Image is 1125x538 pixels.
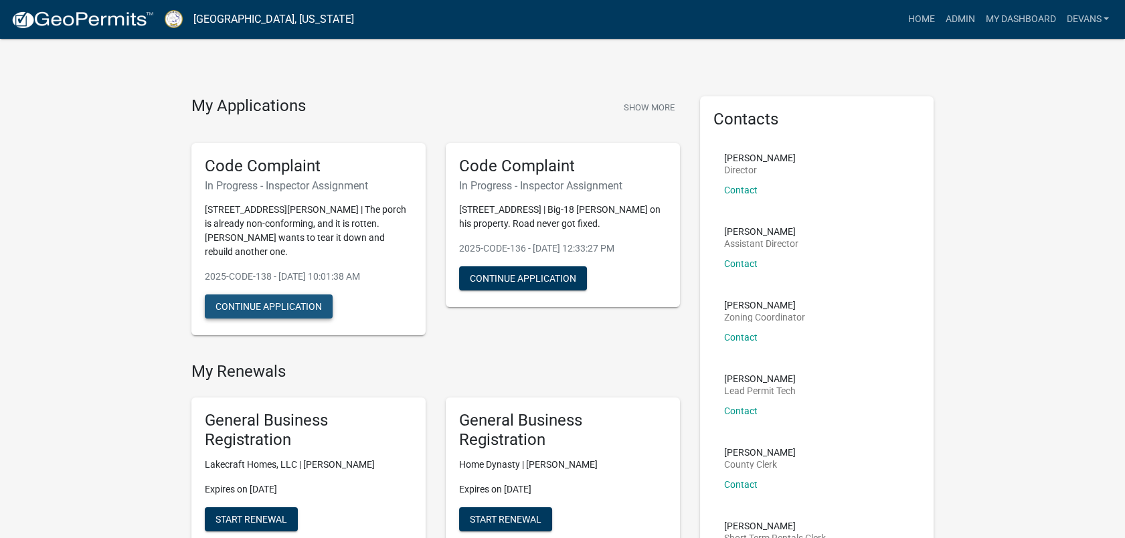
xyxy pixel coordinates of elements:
p: 2025-CODE-138 - [DATE] 10:01:38 AM [205,270,412,284]
h5: General Business Registration [205,411,412,450]
p: 2025-CODE-136 - [DATE] 12:33:27 PM [459,242,667,256]
p: [PERSON_NAME] [724,227,798,236]
h5: General Business Registration [459,411,667,450]
p: Zoning Coordinator [724,312,805,322]
a: Contact [724,185,758,195]
p: [PERSON_NAME] [724,300,805,310]
h5: Code Complaint [459,157,667,176]
h4: My Applications [191,96,306,116]
button: Continue Application [459,266,587,290]
a: [GEOGRAPHIC_DATA], [US_STATE] [193,8,354,31]
p: [STREET_ADDRESS] | Big-18 [PERSON_NAME] on his property. Road never got fixed. [459,203,667,231]
p: Lakecraft Homes, LLC | [PERSON_NAME] [205,458,412,472]
h4: My Renewals [191,362,680,381]
img: Putnam County, Georgia [165,10,183,28]
a: Admin [940,7,980,32]
a: Contact [724,332,758,343]
p: [PERSON_NAME] [724,153,796,163]
span: Start Renewal [215,513,287,524]
h5: Contacts [713,110,921,129]
p: Expires on [DATE] [459,482,667,497]
p: [STREET_ADDRESS][PERSON_NAME] | The porch is already non-conforming, and it is rotten. [PERSON_NA... [205,203,412,259]
p: [PERSON_NAME] [724,521,826,531]
p: Assistant Director [724,239,798,248]
a: Contact [724,406,758,416]
button: Show More [618,96,680,118]
button: Start Renewal [205,507,298,531]
button: Continue Application [205,294,333,319]
span: Start Renewal [470,513,541,524]
h6: In Progress - Inspector Assignment [459,179,667,192]
button: Start Renewal [459,507,552,531]
a: My Dashboard [980,7,1061,32]
a: Contact [724,258,758,269]
p: Director [724,165,796,175]
p: Lead Permit Tech [724,386,796,395]
a: Contact [724,479,758,490]
h5: Code Complaint [205,157,412,176]
a: devans [1061,7,1114,32]
p: [PERSON_NAME] [724,448,796,457]
p: [PERSON_NAME] [724,374,796,383]
p: Home Dynasty | [PERSON_NAME] [459,458,667,472]
p: County Clerk [724,460,796,469]
h6: In Progress - Inspector Assignment [205,179,412,192]
a: Home [902,7,940,32]
p: Expires on [DATE] [205,482,412,497]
